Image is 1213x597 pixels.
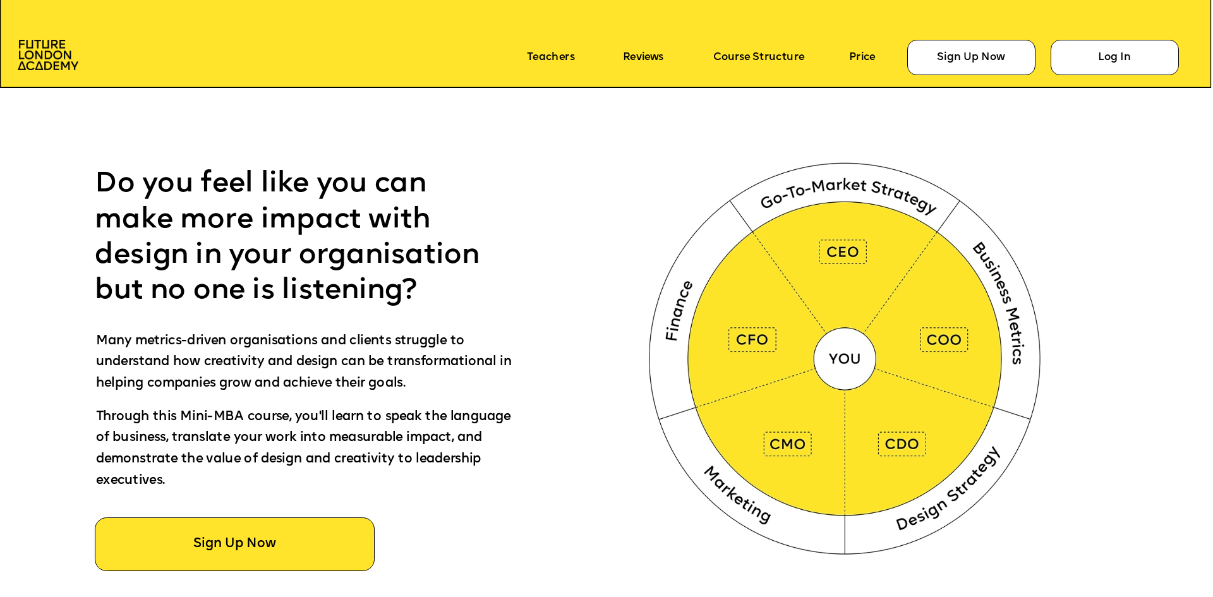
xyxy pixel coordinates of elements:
span: Through this Mini-MBA course, you'll learn to speak the language of business, translate your work... [96,411,514,488]
span: Many metrics-driven organisations and clients struggle to understand how creativity and design ca... [96,335,516,390]
a: Teachers [527,51,574,63]
a: Reviews [623,51,663,63]
img: image-94416c34-2042-40bc-bb9b-e63dbcc6dc34.webp [622,129,1073,582]
a: Course Structure [713,51,804,63]
span: Do you feel like you can make more impact with design in your organisation but no one is listening? [95,170,487,305]
img: image-aac980e9-41de-4c2d-a048-f29dd30a0068.png [18,40,78,71]
a: Price [849,51,875,63]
